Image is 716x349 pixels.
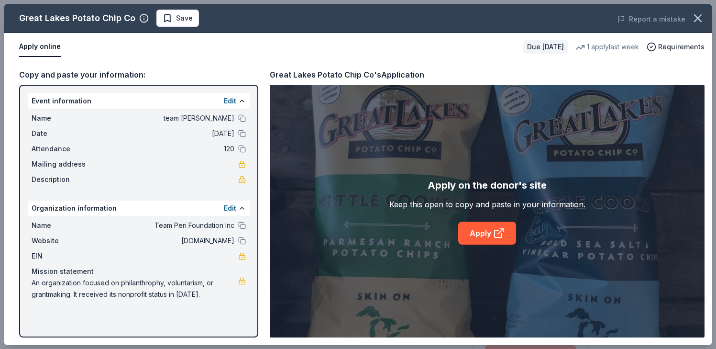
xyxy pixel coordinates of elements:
button: Report a mistake [617,13,685,25]
button: Save [156,10,199,27]
div: Great Lakes Potato Chip Co [19,11,135,26]
a: Apply [458,222,516,245]
span: Requirements [658,41,705,53]
span: [DOMAIN_NAME] [96,235,234,247]
span: Name [32,113,96,124]
span: Website [32,235,96,247]
span: 120 [96,143,234,155]
span: Date [32,128,96,139]
div: Copy and paste your information: [19,68,258,81]
div: Keep this open to copy and paste in your information. [389,199,585,210]
span: Attendance [32,143,96,155]
div: Mission statement [32,266,246,277]
div: 1 apply last week [575,41,639,53]
span: [DATE] [96,128,234,139]
span: Team Peri Foundation Inc [96,220,234,231]
div: Organization information [28,201,250,216]
div: Event information [28,93,250,109]
span: team [PERSON_NAME] [96,113,234,124]
button: Edit [224,203,236,214]
span: Save [176,12,193,24]
button: Requirements [647,41,705,53]
div: Apply on the donor's site [428,178,547,193]
button: Apply online [19,37,61,57]
div: Great Lakes Potato Chip Co's Application [270,68,424,81]
span: Description [32,174,96,185]
span: Name [32,220,96,231]
button: Edit [224,95,236,107]
span: An organization focused on philanthrophy, voluntarism, or grantmaking. It received its nonprofit ... [32,277,238,300]
span: Mailing address [32,158,96,170]
span: EIN [32,250,96,262]
div: Due [DATE] [523,40,568,54]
